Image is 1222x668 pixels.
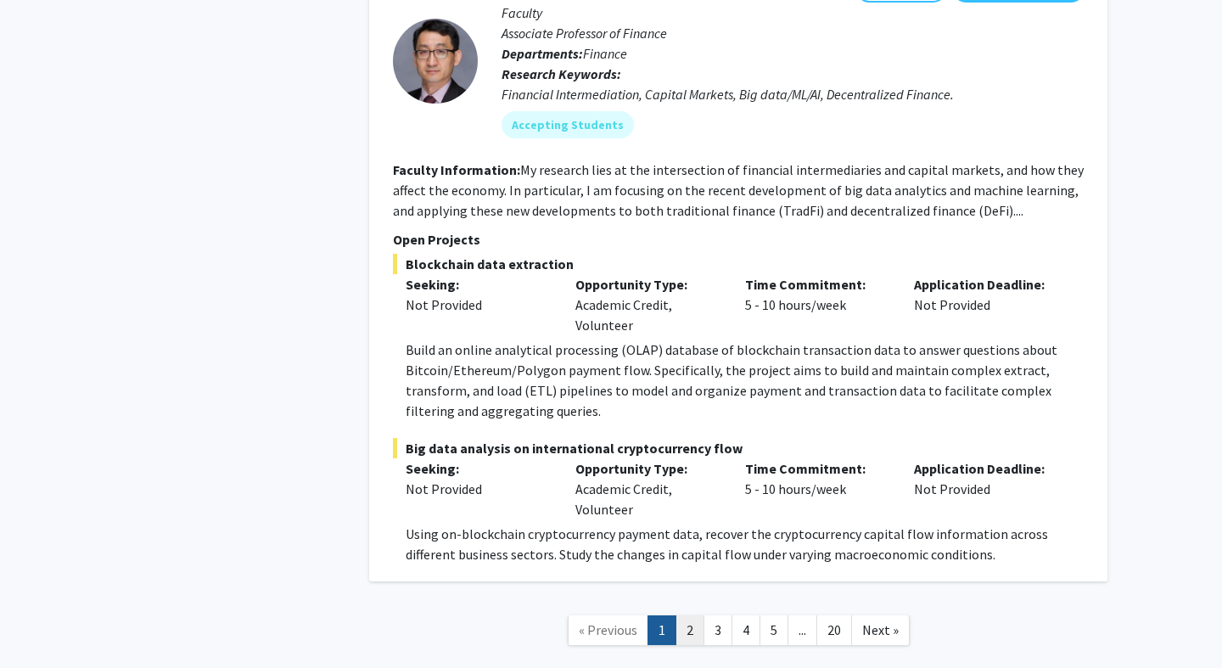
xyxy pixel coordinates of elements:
[760,615,788,645] a: 5
[575,274,720,295] p: Opportunity Type:
[406,274,550,295] p: Seeking:
[675,615,704,645] a: 2
[914,274,1058,295] p: Application Deadline:
[406,524,1084,564] p: Using on-blockchain cryptocurrency payment data, recover the cryptocurrency capital flow informat...
[369,598,1107,667] nav: Page navigation
[406,340,1084,421] p: Build an online analytical processing (OLAP) database of blockchain transaction data to answer qu...
[406,295,550,315] div: Not Provided
[502,111,634,138] mat-chip: Accepting Students
[393,161,520,178] b: Faculty Information:
[568,615,648,645] a: Previous Page
[647,615,676,645] a: 1
[901,274,1071,335] div: Not Provided
[862,621,899,638] span: Next »
[575,458,720,479] p: Opportunity Type:
[901,458,1071,519] div: Not Provided
[745,274,889,295] p: Time Commitment:
[703,615,732,645] a: 3
[13,592,72,655] iframe: Chat
[914,458,1058,479] p: Application Deadline:
[393,254,1084,274] span: Blockchain data extraction
[563,458,732,519] div: Academic Credit, Volunteer
[732,274,902,335] div: 5 - 10 hours/week
[393,229,1084,250] p: Open Projects
[502,84,1084,104] div: Financial Intermediation, Capital Markets, Big data/ML/AI, Decentralized Finance.
[816,615,852,645] a: 20
[406,458,550,479] p: Seeking:
[406,479,550,499] div: Not Provided
[502,3,1084,23] p: Faculty
[732,458,902,519] div: 5 - 10 hours/week
[745,458,889,479] p: Time Commitment:
[579,621,637,638] span: « Previous
[502,45,583,62] b: Departments:
[732,615,760,645] a: 4
[799,621,806,638] span: ...
[393,438,1084,458] span: Big data analysis on international cryptocurrency flow
[563,274,732,335] div: Academic Credit, Volunteer
[502,23,1084,43] p: Associate Professor of Finance
[393,161,1084,219] fg-read-more: My research lies at the intersection of financial intermediaries and capital markets, and how the...
[502,65,621,82] b: Research Keywords:
[851,615,910,645] a: Next
[583,45,627,62] span: Finance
